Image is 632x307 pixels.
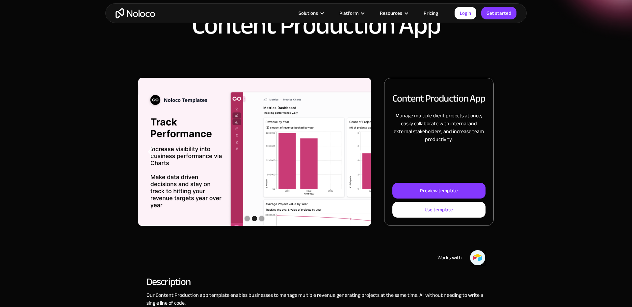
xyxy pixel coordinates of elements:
[392,202,486,218] a: Use template
[116,8,155,18] a: home
[470,250,486,266] img: Airtable
[299,9,318,17] div: Solutions
[437,254,462,262] div: Works with
[392,91,485,105] h2: Content Production App
[138,78,165,226] div: previous slide
[192,12,440,38] h1: Content Production App
[138,78,371,226] div: carousel
[146,279,486,285] h2: Description
[455,7,476,19] a: Login
[146,291,486,307] p: Our Content Production app template enables businesses to manage multiple revenue generating proj...
[392,183,486,199] a: Preview template
[138,78,371,226] div: 2 of 3
[425,205,453,214] div: Use template
[420,186,458,195] div: Preview template
[245,216,250,221] div: Show slide 1 of 3
[372,9,415,17] div: Resources
[331,9,372,17] div: Platform
[252,216,257,221] div: Show slide 2 of 3
[380,9,402,17] div: Resources
[290,9,331,17] div: Solutions
[259,216,264,221] div: Show slide 3 of 3
[345,78,371,226] div: next slide
[392,112,486,143] p: Manage multiple client projects at once, easily collaborate with internal and external stakeholde...
[339,9,358,17] div: Platform
[415,9,446,17] a: Pricing
[481,7,516,19] a: Get started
